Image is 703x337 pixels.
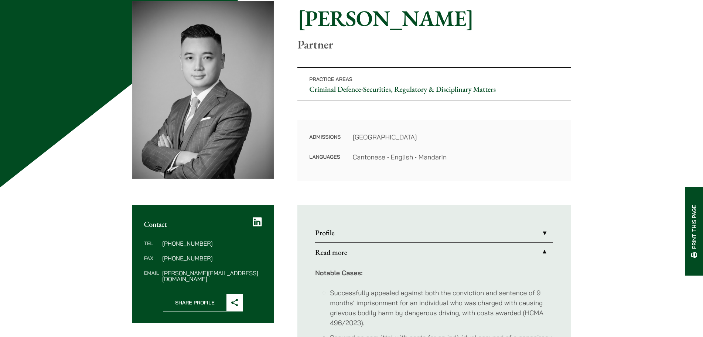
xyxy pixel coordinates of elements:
[315,243,553,262] a: Read more
[144,255,159,270] dt: Fax
[144,270,159,282] dt: Email
[297,5,571,31] h1: [PERSON_NAME]
[309,76,352,82] span: Practice Areas
[309,152,341,162] dt: Languages
[297,67,571,101] p: •
[163,294,226,311] span: Share Profile
[253,217,262,227] a: LinkedIn
[309,84,361,94] a: Criminal Defence
[330,288,553,328] li: Successfully appealed against both the conviction and sentence of 9 months’ imprisonment for an i...
[144,240,159,255] dt: Tel
[315,269,362,277] strong: Notable Cases:
[352,152,559,162] dd: Cantonese • English • Mandarin
[309,132,341,152] dt: Admissions
[162,255,262,261] dd: [PHONE_NUMBER]
[162,270,262,282] dd: [PERSON_NAME][EMAIL_ADDRESS][DOMAIN_NAME]
[363,84,496,94] a: Securities, Regulatory & Disciplinary Matters
[352,132,559,142] dd: [GEOGRAPHIC_DATA]
[162,240,262,246] dd: [PHONE_NUMBER]
[144,220,262,229] h2: Contact
[163,294,243,311] button: Share Profile
[297,37,571,51] p: Partner
[315,223,553,242] a: Profile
